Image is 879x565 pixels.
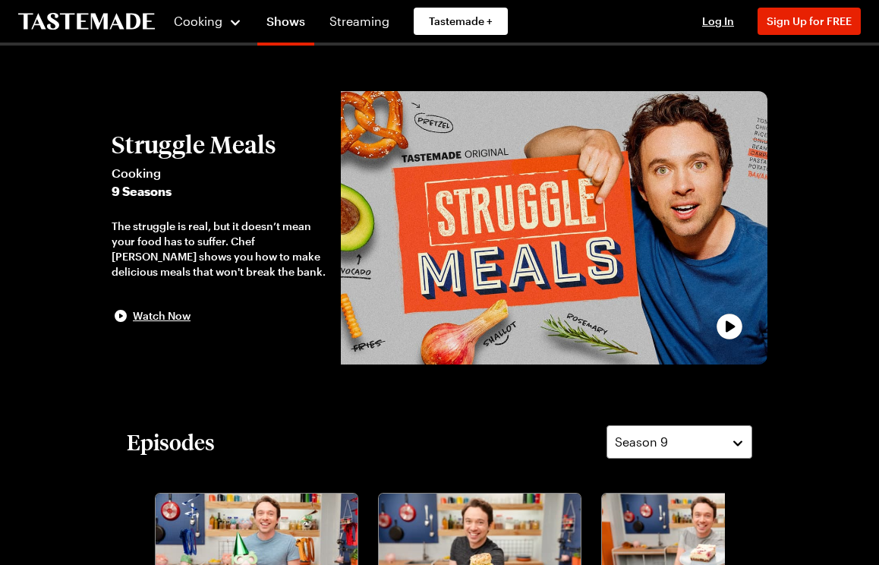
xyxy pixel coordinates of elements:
button: Season 9 [606,425,752,459]
span: Log In [702,14,734,27]
span: Sign Up for FREE [767,14,852,27]
button: Cooking [173,3,242,39]
button: Log In [688,14,748,29]
a: To Tastemade Home Page [18,13,155,30]
span: Watch Now [133,308,191,324]
span: Season 9 [615,433,668,451]
h2: Episodes [127,428,215,456]
span: Tastemade + [429,14,493,29]
button: Sign Up for FREE [758,8,861,35]
a: Shows [257,3,314,46]
img: Struggle Meals [341,91,767,365]
button: Struggle MealsCooking9 SeasonsThe struggle is real, but it doesn’t mean your food has to suffer. ... [112,131,326,325]
span: Cooking [174,14,222,28]
h2: Struggle Meals [112,131,326,158]
span: 9 Seasons [112,182,326,200]
button: play trailer [341,91,767,365]
span: Cooking [112,164,326,182]
div: The struggle is real, but it doesn’t mean your food has to suffer. Chef [PERSON_NAME] shows you h... [112,219,326,279]
a: Tastemade + [414,8,508,35]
